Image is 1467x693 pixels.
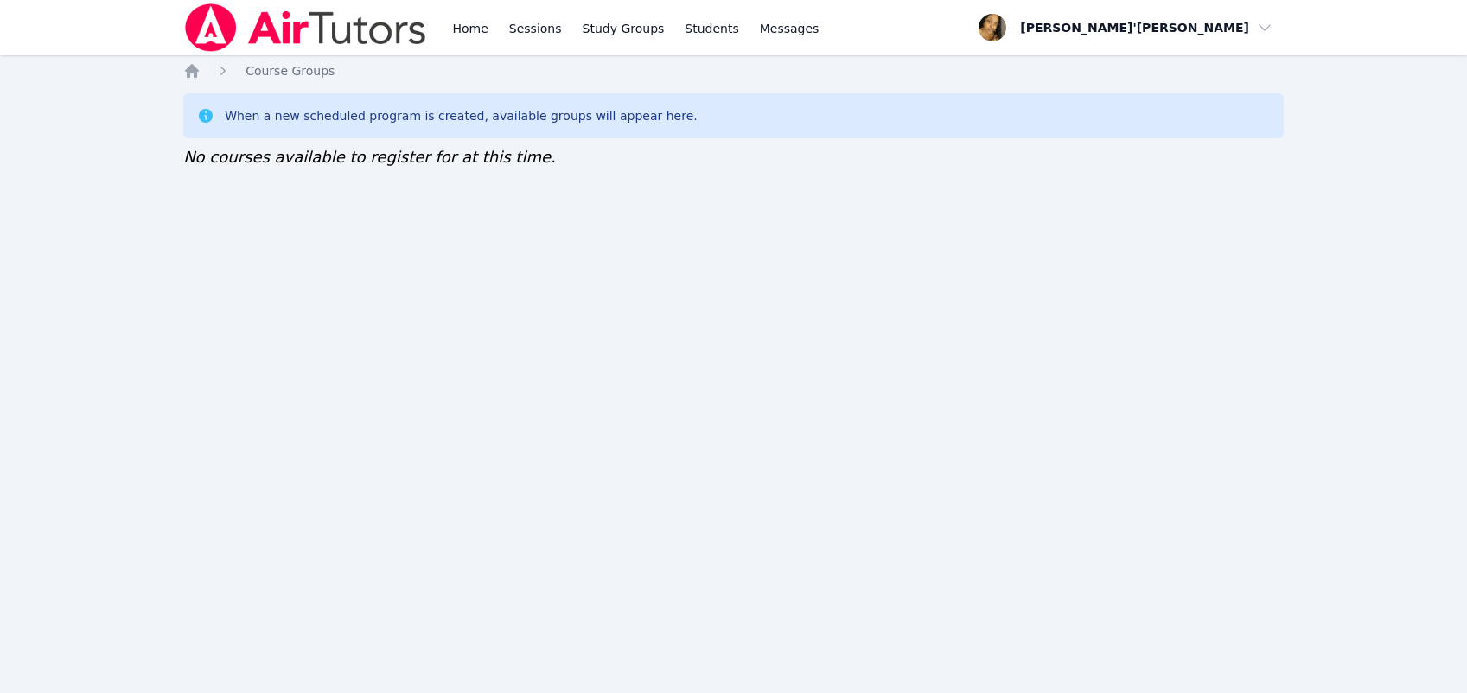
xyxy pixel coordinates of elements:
[246,62,335,79] a: Course Groups
[183,148,556,166] span: No courses available to register for at this time.
[760,20,820,37] span: Messages
[225,107,698,124] div: When a new scheduled program is created, available groups will appear here.
[183,62,1284,79] nav: Breadcrumb
[183,3,428,52] img: Air Tutors
[246,64,335,78] span: Course Groups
